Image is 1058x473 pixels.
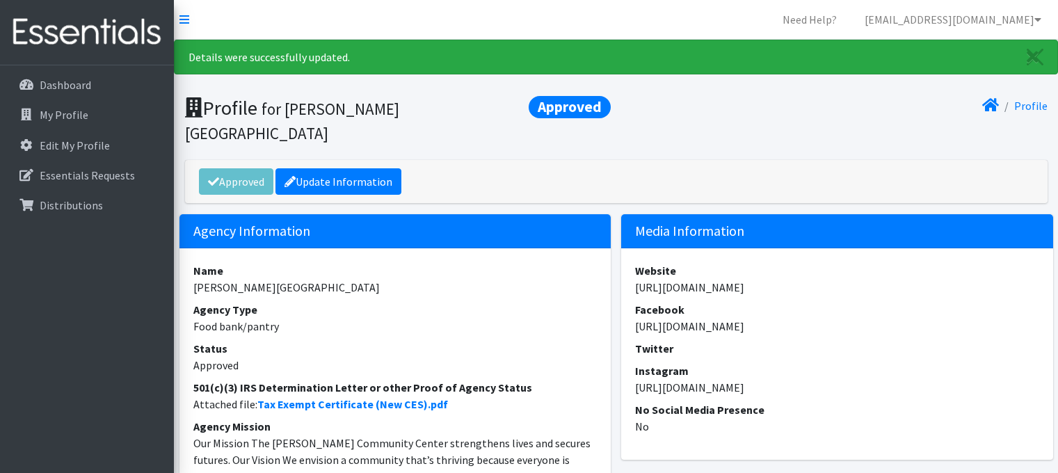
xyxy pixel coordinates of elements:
[635,279,1039,296] dd: [URL][DOMAIN_NAME]
[40,198,103,212] p: Distributions
[193,357,598,374] dd: Approved
[193,340,598,357] dt: Status
[635,318,1039,335] dd: [URL][DOMAIN_NAME]
[6,71,168,99] a: Dashboard
[1013,40,1057,74] a: Close
[275,168,401,195] a: Update Information
[40,168,135,182] p: Essentials Requests
[193,279,598,296] dd: [PERSON_NAME][GEOGRAPHIC_DATA]
[40,78,91,92] p: Dashboard
[6,9,168,56] img: HumanEssentials
[193,418,598,435] dt: Agency Mission
[193,301,598,318] dt: Agency Type
[6,191,168,219] a: Distributions
[193,318,598,335] dd: Food bank/pantry
[771,6,848,33] a: Need Help?
[635,418,1039,435] dd: No
[529,96,611,118] span: Approved
[257,397,448,411] a: Tax Exempt Certificate (New CES).pdf
[6,131,168,159] a: Edit My Profile
[635,379,1039,396] dd: [URL][DOMAIN_NAME]
[193,379,598,396] dt: 501(c)(3) IRS Determination Letter or other Proof of Agency Status
[635,362,1039,379] dt: Instagram
[40,138,110,152] p: Edit My Profile
[621,214,1053,248] h5: Media Information
[185,99,399,143] small: for [PERSON_NAME][GEOGRAPHIC_DATA]
[635,301,1039,318] dt: Facebook
[40,108,88,122] p: My Profile
[853,6,1052,33] a: [EMAIL_ADDRESS][DOMAIN_NAME]
[193,262,598,279] dt: Name
[6,161,168,189] a: Essentials Requests
[635,262,1039,279] dt: Website
[185,96,611,144] h1: Profile
[6,101,168,129] a: My Profile
[193,396,598,412] dd: Attached file:
[635,401,1039,418] dt: No Social Media Presence
[1014,99,1048,113] a: Profile
[174,40,1058,74] div: Details were successfully updated.
[635,340,1039,357] dt: Twitter
[179,214,611,248] h5: Agency Information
